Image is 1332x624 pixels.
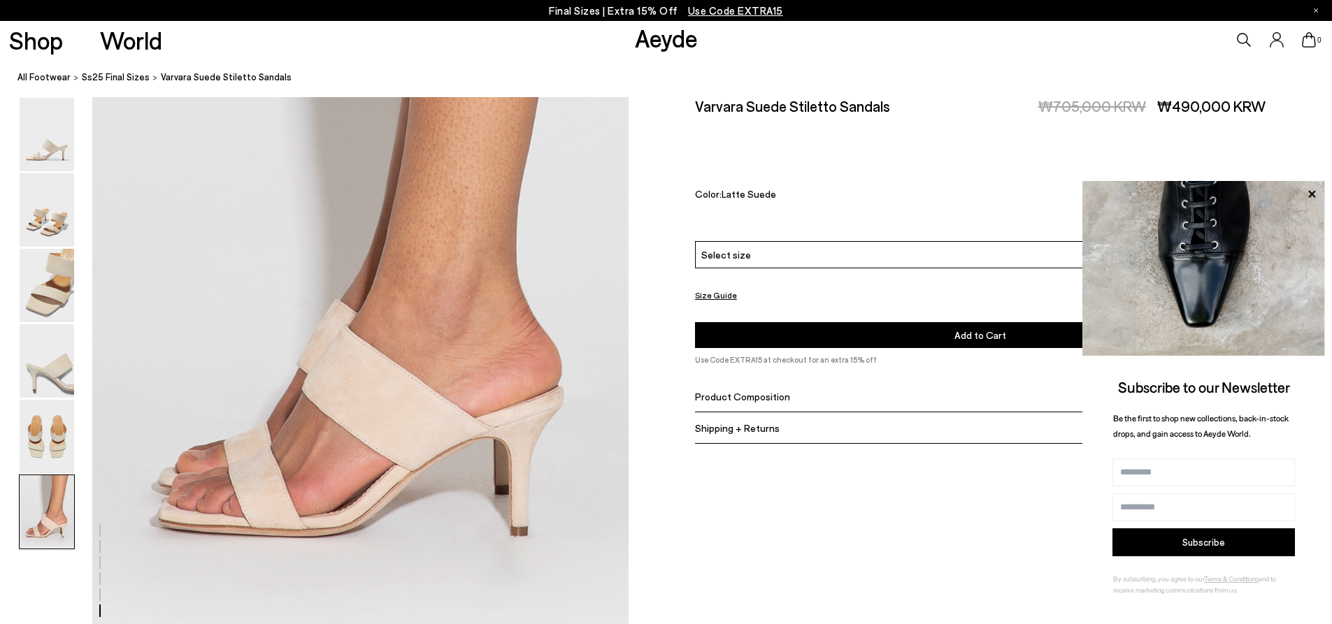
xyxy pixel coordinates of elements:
div: Color: [695,188,1163,204]
span: ₩490,000 KRW [1157,97,1266,115]
img: Varvara Suede Stiletto Sandals - Image 6 [20,475,74,549]
a: All Footwear [17,70,71,85]
span: Varvara Suede Stiletto Sandals [161,70,292,85]
span: Add to Cart [954,329,1006,341]
a: Terms & Conditions [1204,574,1259,583]
span: ₩705,000 KRW [1038,97,1146,115]
nav: breadcrumb [17,59,1332,97]
span: Select size [701,247,751,262]
a: Aeyde [635,23,698,52]
a: World [100,28,162,52]
span: By subscribing, you agree to our [1113,574,1204,583]
button: Size Guide [695,286,737,304]
span: Product Composition [695,390,790,402]
span: Navigate to /collections/ss25-final-sizes [688,4,783,17]
a: Ss25 Final Sizes [82,70,150,85]
img: Varvara Suede Stiletto Sandals - Image 4 [20,324,74,398]
img: Varvara Suede Stiletto Sandals - Image 2 [20,173,74,247]
a: Shop [9,28,63,52]
span: Ss25 Final Sizes [82,71,150,82]
img: ca3f721fb6ff708a270709c41d776025.jpg [1082,181,1325,356]
span: 0 [1316,36,1323,44]
span: Be the first to shop new collections, back-in-stock drops, and gain access to Aeyde World. [1113,413,1289,439]
p: Use Code EXTRA15 at checkout for an extra 15% off [695,354,1266,366]
img: Varvara Suede Stiletto Sandals - Image 5 [20,400,74,473]
span: Shipping + Returns [695,421,780,433]
img: Varvara Suede Stiletto Sandals - Image 3 [20,249,74,322]
p: Final Sizes | Extra 15% Off [549,2,783,20]
span: Latte Suede [722,188,776,200]
button: Add to Cart [695,322,1266,348]
a: 0 [1302,32,1316,48]
span: Subscribe to our Newsletter [1118,378,1290,396]
img: Varvara Suede Stiletto Sandals - Image 1 [20,98,74,171]
button: Subscribe [1112,528,1295,556]
h2: Varvara Suede Stiletto Sandals [695,97,890,115]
